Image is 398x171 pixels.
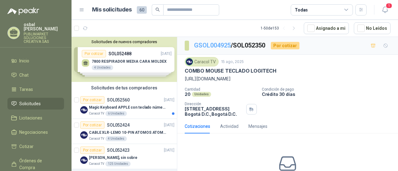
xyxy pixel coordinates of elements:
p: Crédito 30 días [262,92,396,97]
a: Por cotizarSOL052424[DATE] Company LogoCABLE XLR-LEMO 10-PIN ATOMOS ATOMCAB016Caracol TV4 Unidades [72,119,177,144]
p: Caracol TV [89,136,104,141]
div: Mensajes [248,123,267,130]
p: CABLE XLR-LEMO 10-PIN ATOMOS ATOMCAB016 [89,130,166,136]
div: 6 Unidades [105,111,127,116]
span: Chat [19,72,29,79]
p: 20 [185,92,191,97]
div: Unidades [192,92,211,97]
div: 125 Unidades [105,161,131,166]
a: Chat [7,69,64,81]
div: Solicitudes de tus compradores [72,82,177,94]
p: Caracol TV [89,111,104,116]
p: Cantidad [185,87,257,92]
button: Solicitudes de nuevos compradores [74,39,174,44]
p: [STREET_ADDRESS] Bogotá D.C. , Bogotá D.C. [185,106,244,117]
div: Cotizaciones [185,123,210,130]
div: Por cotizar [271,42,299,49]
span: search [155,7,160,12]
span: Inicio [19,57,29,64]
span: Licitaciones [19,115,42,121]
p: SOL052424 [107,123,130,127]
div: Todas [295,7,308,13]
img: Logo peakr [7,7,39,15]
p: osbal [PERSON_NAME] [24,22,64,31]
p: PUBLIMARKET SOLUCIONES CREATIVA SAS [24,32,64,43]
div: 1 - 50 de 153 [261,23,299,33]
p: Dirección [185,102,244,106]
p: [PERSON_NAME], sin sobre [89,155,137,161]
a: Solicitudes [7,98,64,110]
div: Por cotizar [80,121,104,129]
p: Caracol TV [89,161,104,166]
img: Company Logo [80,156,88,164]
img: Company Logo [186,58,193,65]
a: Por cotizarSOL052560[DATE] Company LogoMagic Keyboard APPLE con teclado númerico en Español Plate... [72,94,177,119]
a: Negociaciones [7,126,64,138]
a: Inicio [7,55,64,67]
span: Solicitudes [19,100,41,107]
span: Cotizar [19,143,34,150]
a: Por cotizarSOL052423[DATE] Company Logo[PERSON_NAME], sin sobreCaracol TV125 Unidades [72,144,177,169]
p: COMBO MOUSE TECLADO LOGITECH [185,68,276,74]
button: 1 [379,4,391,16]
div: Caracol TV [185,57,219,66]
div: Solicitudes de nuevos compradoresPor cotizarSOL052488[DATE] 7800 RESPIRADOR MEDIA CARA MOLDEX4 Un... [72,37,177,82]
p: [DATE] [164,97,174,103]
div: Por cotizar [80,146,104,154]
img: Company Logo [80,106,88,114]
span: Negociaciones [19,129,48,136]
p: [DATE] [164,122,174,128]
p: [DATE] [164,147,174,153]
p: SOL052423 [107,148,130,152]
p: Magic Keyboard APPLE con teclado númerico en Español Plateado [89,105,166,110]
p: Condición de pago [262,87,396,92]
p: [URL][DOMAIN_NAME] [185,75,391,82]
p: SOL052560 [107,98,130,102]
img: Company Logo [80,131,88,139]
button: No Leídos [354,22,391,34]
span: 1 [386,3,392,9]
a: Cotizar [7,141,64,152]
div: Actividad [220,123,238,130]
a: Licitaciones [7,112,64,124]
a: GSOL004925 [194,42,231,49]
div: Por cotizar [80,96,104,104]
a: Tareas [7,83,64,95]
h1: Mis solicitudes [92,5,132,14]
span: 60 [137,6,147,14]
div: 4 Unidades [105,136,127,141]
span: Órdenes de Compra [19,157,58,171]
p: 15 ago, 2025 [221,59,244,65]
button: Asignado a mi [304,22,349,34]
span: Tareas [19,86,33,93]
p: / SOL052350 [194,41,266,50]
